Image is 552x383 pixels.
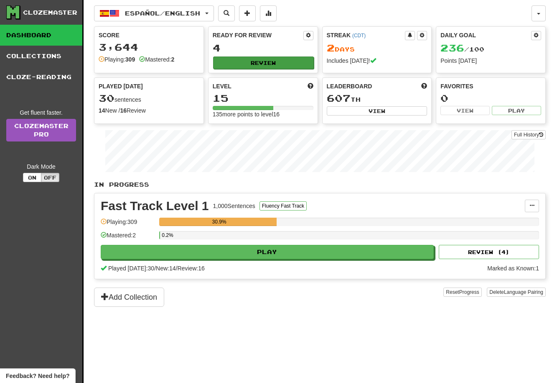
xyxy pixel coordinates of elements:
[308,82,313,90] span: Score more points to level up
[94,180,546,189] p: In Progress
[487,264,539,272] div: Marked as Known: 1
[99,82,143,90] span: Played [DATE]
[327,93,427,104] div: th
[439,245,539,259] button: Review (4)
[99,31,199,39] div: Score
[99,93,199,104] div: sentences
[101,200,209,212] div: Fast Track Level 1
[162,218,277,226] div: 30.9%
[99,107,105,114] strong: 14
[504,289,543,295] span: Language Pairing
[213,82,231,90] span: Level
[440,82,541,90] div: Favorites
[213,43,313,53] div: 4
[492,106,541,115] button: Play
[139,55,174,64] div: Mastered:
[213,57,314,69] button: Review
[154,265,156,272] span: /
[327,31,405,39] div: Streak
[6,119,76,141] a: ClozemasterPro
[6,162,76,171] div: Dark Mode
[327,57,427,65] div: Includes [DATE]!
[176,265,178,272] span: /
[511,130,546,139] button: Full History
[440,93,541,103] div: 0
[443,288,481,297] button: ResetProgress
[259,201,307,211] button: Fluency Fast Track
[41,173,59,182] button: Off
[213,202,255,210] div: 1,000 Sentences
[23,173,41,182] button: On
[108,265,154,272] span: Played [DATE]: 30
[156,265,176,272] span: New: 14
[177,265,204,272] span: Review: 16
[440,31,531,40] div: Daily Goal
[327,82,372,90] span: Leaderboard
[101,218,155,231] div: Playing: 309
[94,288,164,307] button: Add Collection
[327,43,427,54] div: Day s
[6,108,76,117] div: Get fluent faster.
[239,5,256,21] button: Add sentence to collection
[213,110,313,118] div: 135 more points to level 16
[327,42,335,54] span: 2
[459,289,479,295] span: Progress
[440,106,490,115] button: View
[6,372,69,380] span: Open feedback widget
[99,42,199,52] div: 3,644
[260,5,277,21] button: More stats
[101,245,434,259] button: Play
[440,42,464,54] span: 236
[23,8,77,17] div: Clozemaster
[421,82,427,90] span: This week in points, UTC
[218,5,235,21] button: Search sentences
[94,5,214,21] button: Español/English
[327,106,427,116] button: View
[120,107,127,114] strong: 16
[125,56,135,63] strong: 309
[352,33,366,39] a: (CDT)
[125,10,200,17] span: Español / English
[99,92,114,104] span: 30
[440,57,541,65] div: Points [DATE]
[487,288,546,297] button: DeleteLanguage Pairing
[213,31,303,39] div: Ready for Review
[99,55,135,64] div: Playing:
[99,106,199,115] div: New / Review
[440,46,484,53] span: / 100
[171,56,174,63] strong: 2
[101,231,155,245] div: Mastered: 2
[327,92,351,104] span: 607
[213,93,313,103] div: 15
